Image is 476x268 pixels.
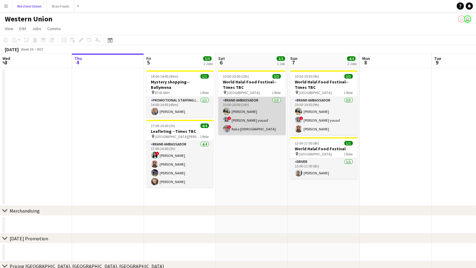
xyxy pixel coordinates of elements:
[146,141,214,188] app-card-role: Brand Ambassador4/417:00-20:00 (3h)![PERSON_NAME][PERSON_NAME][PERSON_NAME][PERSON_NAME]
[145,59,151,66] span: 5
[299,90,332,95] span: [GEOGRAPHIC_DATA]
[146,56,151,61] span: Fri
[146,129,214,134] h3: Leafleting --Times TBC
[344,141,353,145] span: 1/1
[151,123,176,128] span: 17:00-20:00 (3h)
[200,90,209,95] span: 1 Role
[290,70,358,135] app-job-card: 10:30-19:30 (9h)3/3World Halal Food Festival--Times TBC [GEOGRAPHIC_DATA]1 RoleBrand Ambassador3/...
[2,59,10,66] span: 3
[228,125,231,129] span: !
[155,90,170,95] span: BT43 6AH
[155,134,200,139] span: [GEOGRAPHIC_DATA][PERSON_NAME]
[218,70,286,135] app-job-card: 10:00-20:00 (10h)3/3World Halal Food Festival--Times TBC [GEOGRAPHIC_DATA]1 RoleBrand Ambassador3...
[45,25,63,33] a: Comms
[201,123,209,128] span: 4/4
[204,61,213,66] div: 2 Jobs
[299,152,332,156] span: [GEOGRAPHIC_DATA]
[277,61,285,66] div: 1 Job
[464,15,471,23] app-user-avatar: Booking & Talent Team
[227,90,260,95] span: [GEOGRAPHIC_DATA]
[74,56,82,61] span: Thu
[290,79,358,90] h3: World Halal Food Festival--Times TBC
[146,97,214,117] app-card-role: Promotional Staffing (Mystery Shopper)1/114:00-14:45 (45m)[PERSON_NAME]
[295,74,319,79] span: 10:30-19:30 (9h)
[146,70,214,117] app-job-card: 14:00-14:45 (45m)1/1Mystery shopping--Ballymena BT43 6AH1 RolePromotional Staffing (Mystery Shopp...
[458,15,465,23] app-user-avatar: Booking & Talent Team
[272,74,281,79] span: 3/3
[5,14,52,23] h1: Western Union
[151,74,179,79] span: 14:00-14:45 (45m)
[290,137,358,179] app-job-card: 13:00-21:00 (8h)1/1World Halal Food Festival [GEOGRAPHIC_DATA]1 RoleDriver1/113:00-21:00 (8h)[PER...
[228,117,231,120] span: !
[200,134,209,139] span: 1 Role
[47,26,61,31] span: Comms
[290,56,297,61] span: Sun
[20,47,35,51] span: Week 36
[290,158,358,179] app-card-role: Driver1/113:00-21:00 (8h)[PERSON_NAME]
[2,56,10,61] span: Wed
[290,97,358,135] app-card-role: Brand Ambassador3/310:30-19:30 (9h)[PERSON_NAME]![PERSON_NAME] yousuf[PERSON_NAME]
[344,74,353,79] span: 3/3
[37,47,43,51] div: BST
[32,26,41,31] span: Jobs
[203,56,212,61] span: 5/5
[434,56,441,61] span: Tue
[277,56,285,61] span: 3/3
[10,208,40,214] div: Merchandising
[156,152,159,155] span: !
[344,152,353,156] span: 1 Role
[19,26,26,31] span: Edit
[344,90,353,95] span: 1 Role
[289,59,297,66] span: 7
[146,120,214,188] app-job-card: 17:00-20:00 (3h)4/4Leafleting --Times TBC [GEOGRAPHIC_DATA][PERSON_NAME]1 RoleBrand Ambassador4/4...
[218,79,286,90] h3: World Halal Food Festival--Times TBC
[10,235,48,242] div: [DATE] Promotion
[295,141,319,145] span: 13:00-21:00 (8h)
[433,59,441,66] span: 9
[30,25,44,33] a: Jobs
[201,74,209,79] span: 1/1
[218,56,225,61] span: Sat
[361,59,370,66] span: 8
[347,61,357,66] div: 2 Jobs
[272,90,281,95] span: 1 Role
[223,74,249,79] span: 10:00-20:00 (10h)
[218,97,286,135] app-card-role: Brand Ambassador3/310:00-20:00 (10h)[PERSON_NAME]![PERSON_NAME] yousuf!Raka [DEMOGRAPHIC_DATA]
[73,59,82,66] span: 4
[300,117,303,120] span: !
[17,25,29,33] a: Edit
[12,0,47,12] button: Western Union
[217,59,225,66] span: 6
[5,46,19,52] div: [DATE]
[2,25,16,33] a: View
[146,79,214,90] h3: Mystery shopping--Ballymena
[47,0,74,12] button: Shan Foods
[362,56,370,61] span: Mon
[5,26,13,31] span: View
[290,146,358,151] h3: World Halal Food Festival
[347,56,356,61] span: 4/4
